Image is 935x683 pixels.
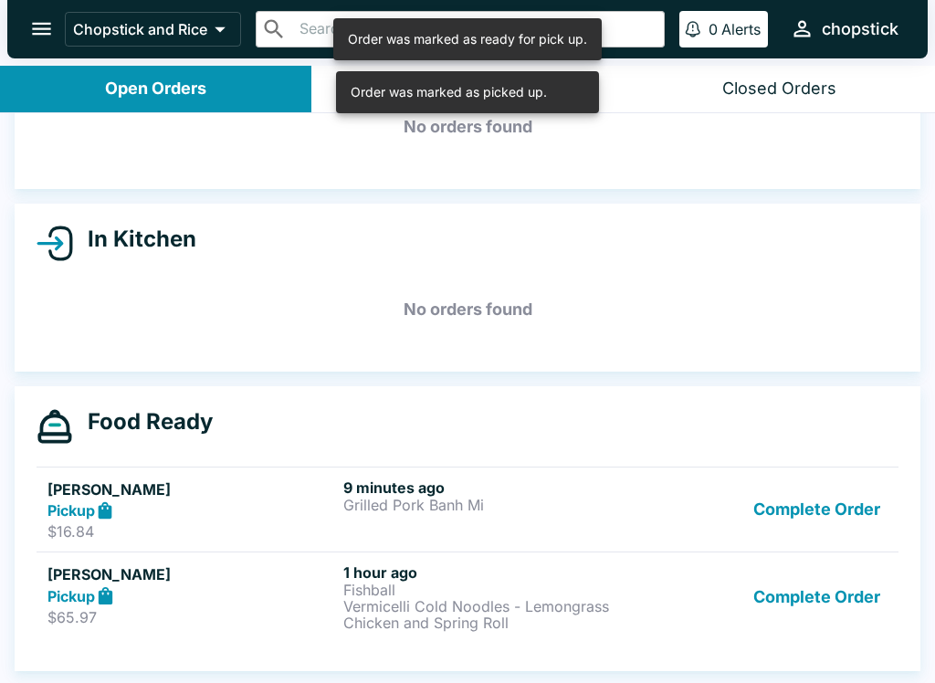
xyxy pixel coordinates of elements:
div: Order was marked as picked up. [351,77,547,108]
p: 0 [709,20,718,38]
button: Chopstick and Rice [65,12,241,47]
p: Alerts [721,20,761,38]
div: Order was marked as ready for pick up. [348,24,587,55]
p: Fishball [343,582,632,598]
h4: In Kitchen [73,226,196,253]
div: Closed Orders [722,79,836,100]
button: open drawer [18,5,65,52]
h6: 1 hour ago [343,563,632,582]
p: Grilled Pork Banh Mi [343,497,632,513]
p: Chopstick and Rice [73,20,207,38]
button: Complete Order [746,563,888,631]
h5: No orders found [37,277,898,342]
h5: [PERSON_NAME] [47,563,336,585]
button: Complete Order [746,478,888,541]
strong: Pickup [47,501,95,520]
p: $65.97 [47,608,336,626]
div: Open Orders [105,79,206,100]
a: [PERSON_NAME]Pickup$65.971 hour agoFishballVermicelli Cold Noodles - Lemongrass Chicken and Sprin... [37,552,898,642]
a: [PERSON_NAME]Pickup$16.849 minutes agoGrilled Pork Banh MiComplete Order [37,467,898,552]
strong: Pickup [47,587,95,605]
h5: [PERSON_NAME] [47,478,336,500]
button: chopstick [783,9,906,48]
p: $16.84 [47,522,336,541]
h6: 9 minutes ago [343,478,632,497]
p: Vermicelli Cold Noodles - Lemongrass Chicken and Spring Roll [343,598,632,631]
h4: Food Ready [73,408,213,436]
input: Search orders by name or phone number [294,16,657,42]
h5: No orders found [37,94,898,160]
div: chopstick [822,18,898,40]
